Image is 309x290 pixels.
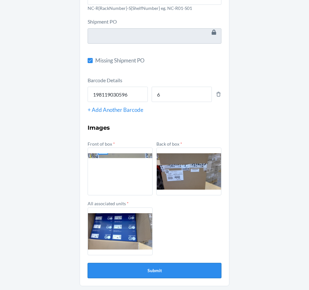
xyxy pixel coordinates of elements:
label: Shipment PO [88,18,117,25]
h3: Images [88,124,221,132]
input: Barcode [88,87,148,102]
label: Back of box [156,141,182,147]
span: Missing Shipment PO [95,56,221,65]
div: + Add Another Barcode [88,106,221,114]
label: Front of box [88,141,115,147]
label: Barcode Details [88,77,122,83]
button: Submit [88,263,221,278]
p: NC-R{RackNumber}-S{ShelfNumber} eg. NC-R01-S01 [88,5,221,11]
label: All associated units [88,201,129,206]
input: Quantity [152,87,212,102]
input: Missing Shipment PO [88,58,93,63]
